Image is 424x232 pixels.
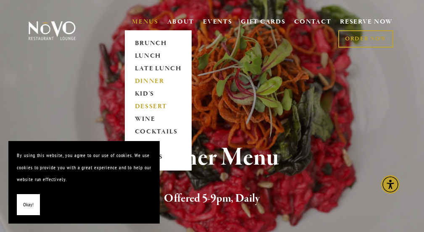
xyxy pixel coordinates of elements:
[23,199,34,211] span: Okay!
[17,194,40,216] button: Okay!
[294,14,331,30] a: CONTACT
[132,75,184,88] a: DINNER
[132,50,184,62] a: LUNCH
[203,18,232,26] a: EVENTS
[132,88,184,100] a: KID'S
[338,30,393,48] a: ORDER NOW
[132,18,158,26] a: MENUS
[132,100,184,113] a: DESSERT
[167,18,195,26] a: ABOUT
[132,62,184,75] a: LATE LUNCH
[132,37,184,50] a: BRUNCH
[132,138,184,151] a: BEER
[381,175,400,194] div: Accessibility Menu
[38,144,386,171] h1: Dinner Menu
[132,125,184,138] a: COCKTAILS
[241,14,285,30] a: GIFT CARDS
[17,149,151,186] p: By using this website, you agree to our use of cookies. We use cookies to provide you with a grea...
[38,190,386,208] h2: Offered 5-9pm, Daily
[8,141,160,224] section: Cookie banner
[132,113,184,125] a: WINE
[340,14,393,30] a: RESERVE NOW
[27,21,77,41] img: Novo Restaurant &amp; Lounge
